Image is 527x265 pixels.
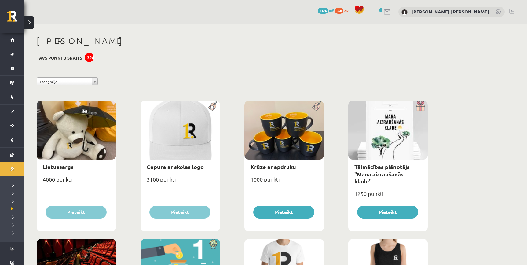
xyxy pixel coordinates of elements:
img: Adrians Viesturs Pārums [401,9,408,15]
a: [PERSON_NAME] [PERSON_NAME] [412,9,489,15]
div: 4000 punkti [37,174,116,190]
button: Pieteikt [357,206,418,219]
div: 1324 [85,53,94,62]
a: Kategorija [37,77,98,85]
span: xp [344,8,348,13]
a: Tālmācības plānotājs "Mana aizraušanās klade" [354,163,410,185]
a: Lietussargs [43,163,74,170]
img: Populāra prece [310,101,324,111]
div: 3100 punkti [141,174,220,190]
img: Dāvana ar pārsteigumu [414,101,428,111]
a: Rīgas 1. Tālmācības vidusskola [7,11,24,26]
button: Pieteikt [253,206,314,219]
span: 1324 [318,8,328,14]
img: Populāra prece [206,101,220,111]
div: 1250 punkti [348,189,428,204]
h1: [PERSON_NAME] [37,36,428,46]
button: Pieteikt [46,206,107,219]
div: 1000 punkti [244,174,324,190]
span: mP [329,8,334,13]
span: 560 [335,8,343,14]
h3: Tavs punktu skaits [37,55,82,61]
button: Pieteikt [149,206,210,219]
a: Krūze ar apdruku [251,163,296,170]
img: Atlaide [206,239,220,249]
a: 1324 mP [318,8,334,13]
span: Kategorija [39,78,90,86]
a: 560 xp [335,8,351,13]
a: Cepure ar skolas logo [147,163,204,170]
